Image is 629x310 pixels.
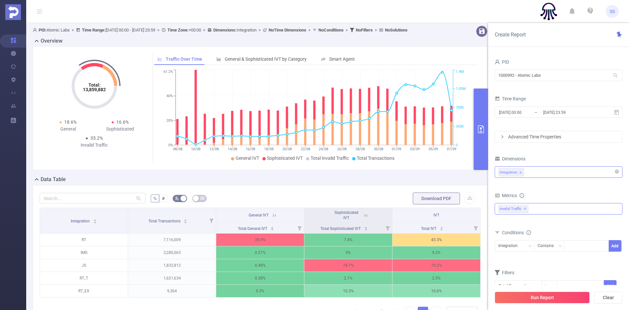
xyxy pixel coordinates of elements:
img: Protected Media [5,4,21,20]
div: ≥ [545,280,552,291]
i: icon: down [551,284,555,289]
span: Total Transactions [357,155,394,161]
div: Contains [538,240,558,251]
span: SS [610,5,615,18]
tspan: 10/08 [191,147,200,151]
i: icon: caret-down [184,221,187,223]
p: 0.3% [216,285,304,297]
button: Run Report [495,292,590,303]
span: Invalid Traffic [498,205,528,213]
tspan: 20% [166,118,173,123]
tspan: 16/08 [246,147,255,151]
p: 79.2% [392,259,480,272]
button: Add [604,280,617,292]
p: 9,364 [128,285,216,297]
span: Smart Agent [329,56,355,62]
div: Sort [440,226,444,230]
p: 78.7% [304,259,392,272]
span: 18.6% [64,119,77,125]
tspan: 07/09 [447,147,456,151]
tspan: 30/08 [373,147,383,151]
p: 1,832,812 [128,259,216,272]
tspan: 26/08 [337,147,347,151]
i: icon: caret-down [271,228,274,230]
b: No Time Dimensions [269,28,306,32]
i: icon: info-circle [520,193,524,198]
b: No Solutions [385,28,408,32]
span: IVT [433,213,439,217]
p: 0.48% [216,259,304,272]
i: icon: caret-up [364,226,368,228]
p: 2.5% [392,272,480,284]
input: End date [543,108,596,117]
p: 7.4% [304,234,392,246]
span: Conditions [502,230,531,235]
p: 35.9% [216,234,304,246]
p: JS [40,259,128,272]
i: icon: line-chart [158,57,162,61]
span: General & Sophisticated IVT by Category [225,56,307,62]
p: 7,116,009 [128,234,216,246]
div: Sophisticated [94,126,146,133]
b: PID: [39,28,47,32]
span: Atomic Labs [DATE] 00:00 - [DATE] 23:59 +00:00 [33,28,408,32]
tspan: 18/08 [264,147,274,151]
button: Clear [594,292,622,303]
tspan: 01/09 [392,147,401,151]
tspan: Total: [88,82,100,88]
tspan: 350K [456,124,464,129]
span: Total Invalid Traffic [311,155,349,161]
input: Start date [498,108,551,117]
span: > [257,28,263,32]
span: Sophisticated IVT [267,155,303,161]
tspan: 0 [456,143,458,147]
span: > [306,28,313,32]
p: 3,280,063 [128,246,216,259]
span: Time Range [495,96,526,101]
span: General IVT [249,213,269,217]
i: Filter menu [207,208,216,233]
i: icon: down [528,244,532,249]
p: 43.3% [392,234,480,246]
p: 2.1% [304,272,392,284]
i: icon: caret-up [440,226,443,228]
span: 16.6% [116,119,129,125]
span: > [155,28,162,32]
button: Add [609,240,621,252]
span: % [153,196,157,201]
p: RT_EX [40,285,128,297]
p: 10.3% [304,285,392,297]
div: Integration [498,240,522,251]
div: Sort [183,218,187,222]
tspan: 14/08 [227,147,237,151]
span: PID [495,59,509,65]
i: icon: down [558,244,562,249]
div: General [42,126,94,133]
i: icon: bar-chart [217,57,221,61]
tspan: 40% [166,94,173,98]
i: icon: info-circle [526,230,531,235]
i: icon: caret-up [271,226,274,228]
i: icon: caret-up [93,218,97,220]
div: Sort [93,218,97,222]
tspan: 61.2% [163,70,173,74]
i: Filter menu [383,223,392,233]
i: icon: caret-down [364,228,368,230]
div: Integration [500,168,517,177]
span: Filters [495,270,514,275]
tspan: 13,859,882 [83,87,106,92]
span: Traffic Over Time [166,56,202,62]
tspan: 08/08 [173,147,182,151]
tspan: 12/08 [209,147,219,151]
span: Metrics [495,193,517,198]
b: No Filters [356,28,373,32]
span: General IVT [236,155,259,161]
tspan: 700K [456,106,464,110]
tspan: 20/08 [282,147,292,151]
i: icon: user [495,59,500,65]
b: Time Zone: [167,28,189,32]
span: > [70,28,76,32]
tspan: 1.4M [456,70,464,74]
tspan: 1.05M [456,87,466,91]
tspan: 05/09 [428,147,438,151]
